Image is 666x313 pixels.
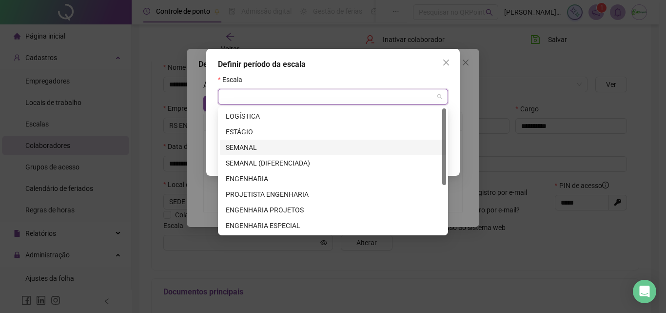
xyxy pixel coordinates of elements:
[226,111,440,122] div: LOGÍSTICA
[226,158,440,168] div: SEMANAL (DIFERENCIADA)
[218,74,249,85] label: Escala
[226,173,440,184] div: ENGENHARIA
[220,202,446,218] div: ENGENHARIA PROJETOS
[226,189,440,200] div: PROJETISTA ENGENHARIA
[633,280,656,303] div: Open Intercom Messenger
[438,55,454,70] button: Close
[220,171,446,187] div: ENGENHARIA
[226,126,440,137] div: ESTÁGIO
[220,108,446,124] div: LOGÍSTICA
[218,59,448,70] div: Definir período da escala
[220,218,446,233] div: ENGENHARIA ESPECIAL
[442,59,450,66] span: close
[226,142,440,153] div: SEMANAL
[226,220,440,231] div: ENGENHARIA ESPECIAL
[220,155,446,171] div: SEMANAL (DIFERENCIADA)
[220,187,446,202] div: PROJETISTA ENGENHARIA
[220,140,446,155] div: SEMANAL
[220,124,446,140] div: ESTÁGIO
[226,205,440,215] div: ENGENHARIA PROJETOS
